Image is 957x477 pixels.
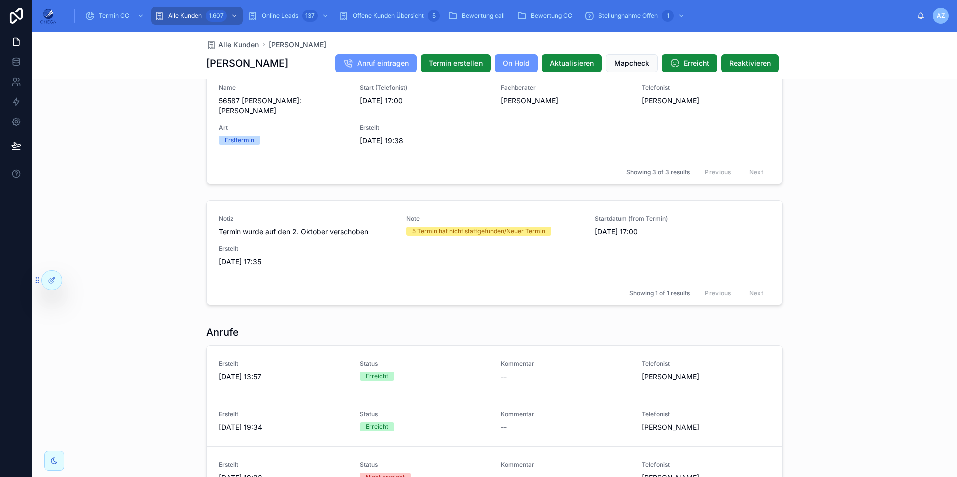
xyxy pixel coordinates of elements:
span: Art [219,124,348,132]
div: Ersttermin [225,136,254,145]
span: Name [219,84,348,92]
span: Erstellt [219,245,348,253]
span: -- [501,422,507,432]
span: Anruf eintragen [357,58,409,68]
span: Erstellt [219,360,348,368]
a: Bewertung CC [514,7,579,25]
button: Erreicht [662,54,717,72]
span: Bewertung call [462,12,505,20]
span: Start (Telefonist) [360,84,489,92]
a: Alle Kunden [206,40,259,50]
a: Offene Kunden Übersicht5 [336,7,443,25]
h1: [PERSON_NAME] [206,56,288,70]
span: Notiz [219,215,394,223]
span: [DATE] 17:00 [360,96,489,106]
button: Anruf eintragen [335,54,417,72]
a: Stellungnahme Offen1 [581,7,690,25]
button: Termin erstellen [421,54,491,72]
span: Mapcheck [614,58,649,68]
span: Startdatum (from Termin) [595,215,770,223]
a: Online Leads137 [245,7,334,25]
span: Status [360,410,489,418]
span: Telefonist [642,410,771,418]
span: [PERSON_NAME] [642,372,699,382]
span: Status [360,360,489,368]
span: Kommentar [501,410,630,418]
div: 137 [302,10,318,22]
span: Termin erstellen [429,58,483,68]
span: Erreicht [684,58,709,68]
button: On Hold [495,54,538,72]
span: Showing 3 of 3 results [626,168,690,176]
span: Aktualisieren [550,58,594,68]
span: Erstellt [360,124,489,132]
span: [PERSON_NAME] [642,422,699,432]
div: 5 Termin hat nicht stattgefunden/Neuer Termin [412,227,545,236]
span: Showing 1 of 1 results [629,289,690,297]
span: Alle Kunden [168,12,202,20]
h1: Anrufe [206,325,239,339]
a: Bewertung call [445,7,512,25]
span: AZ [937,12,945,20]
span: [DATE] 19:34 [219,422,348,432]
span: 56587 [PERSON_NAME]:[PERSON_NAME] [219,96,348,116]
span: Kommentar [501,360,630,368]
span: Note [406,215,582,223]
button: Aktualisieren [542,54,602,72]
div: 1.607 [206,10,227,22]
div: 5 [428,10,440,22]
span: On Hold [503,58,530,68]
span: Erstellt [219,410,348,418]
div: 1 [662,10,674,22]
span: Stellungnahme Offen [598,12,658,20]
a: Termin CC [82,7,149,25]
div: Erreicht [366,422,388,431]
span: [PERSON_NAME] [642,96,699,106]
span: Telefonist [642,461,771,469]
div: scrollable content [64,5,917,27]
a: [PERSON_NAME] [269,40,326,50]
button: Reaktivieren [721,54,779,72]
span: Status [360,461,489,469]
span: [PERSON_NAME] [501,96,558,106]
span: Termin CC [99,12,129,20]
span: Erstellt [219,461,348,469]
span: Telefonist [642,84,771,92]
span: Kommentar [501,461,630,469]
span: Offene Kunden Übersicht [353,12,424,20]
img: App logo [40,8,56,24]
span: Fachberater [501,84,630,92]
span: Bewertung CC [531,12,572,20]
span: Telefonist [642,360,771,368]
span: Termin wurde auf den 2. Oktober verschoben [219,227,394,237]
span: Online Leads [262,12,298,20]
span: Alle Kunden [218,40,259,50]
span: -- [501,372,507,382]
span: [DATE] 13:57 [219,372,348,382]
span: [DATE] 17:00 [595,227,770,237]
span: Reaktivieren [729,58,771,68]
span: [DATE] 17:35 [219,257,348,267]
a: Alle Kunden1.607 [151,7,243,25]
div: Erreicht [366,372,388,381]
span: [DATE] 19:38 [360,136,489,146]
button: Mapcheck [606,54,658,72]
